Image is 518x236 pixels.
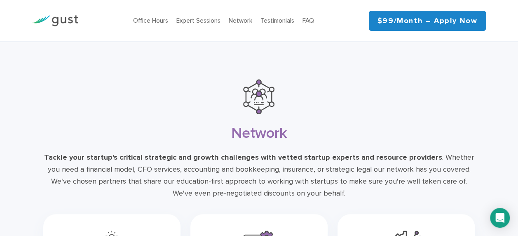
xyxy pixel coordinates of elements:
[44,153,442,162] strong: Tackle your startup's critical strategic and growth challenges with vetted startup experts and re...
[32,15,78,26] img: Gust Logo
[260,17,294,24] a: Testimonials
[43,152,475,199] div: . Whether you need a financial model, CFO services, accounting and bookkeeping, insurance, or str...
[302,17,314,24] a: FAQ
[369,11,486,31] a: $99/month – Apply Now
[243,79,274,115] img: Support
[176,17,220,24] a: Expert Sessions
[87,124,432,142] h2: Network
[490,208,510,228] div: Open Intercom Messenger
[133,17,168,24] a: Office Hours
[229,17,252,24] a: Network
